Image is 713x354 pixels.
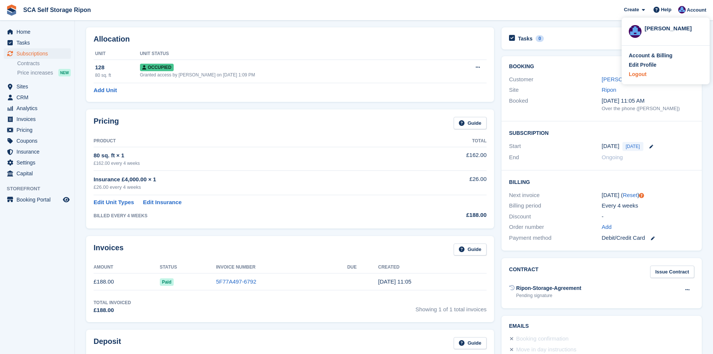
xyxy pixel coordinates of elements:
div: 80 sq. ft [95,72,140,79]
span: Settings [16,157,61,168]
a: menu [4,168,71,179]
th: Total [413,135,487,147]
div: End [509,153,601,162]
div: Next invoice [509,191,601,200]
div: Booked [509,97,601,112]
th: Unit Status [140,48,445,60]
time: 2025-08-26 00:00:00 UTC [602,142,619,151]
span: Booking Portal [16,194,61,205]
div: 0 [536,35,544,42]
span: Invoices [16,114,61,124]
span: Showing 1 of 1 total invoices [415,299,487,315]
img: stora-icon-8386f47178a22dfd0bd8f6a31ec36ba5ce8667c1dd55bd0f319d3a0aa187defe.svg [6,4,17,16]
div: Pending signature [516,292,581,299]
a: menu [4,37,71,48]
span: Subscriptions [16,48,61,59]
a: menu [4,146,71,157]
h2: Billing [509,178,694,185]
h2: Invoices [94,243,124,256]
div: Every 4 weeks [602,202,694,210]
a: menu [4,48,71,59]
div: Account & Billing [629,52,673,60]
div: Customer [509,75,601,84]
div: Payment method [509,234,601,242]
div: £188.00 [94,306,131,315]
div: Discount [509,212,601,221]
div: Billing period [509,202,601,210]
h2: Deposit [94,337,121,350]
th: Amount [94,261,160,273]
div: £188.00 [413,211,487,220]
span: Price increases [17,69,53,76]
div: Order number [509,223,601,232]
span: Analytics [16,103,61,114]
a: menu [4,136,71,146]
a: Contracts [17,60,71,67]
a: menu [4,103,71,114]
th: Created [378,261,487,273]
img: Sarah Race [678,6,686,13]
div: Start [509,142,601,151]
a: Issue Contract [650,266,694,278]
td: £26.00 [413,171,487,195]
span: Pricing [16,125,61,135]
span: Home [16,27,61,37]
div: 128 [95,63,140,72]
img: Sarah Race [629,25,642,38]
a: Edit Profile [629,61,703,69]
div: £26.00 every 4 weeks [94,184,413,191]
a: Guide [454,337,487,350]
td: £162.00 [413,147,487,170]
a: Add Unit [94,86,117,95]
a: Ripon [602,87,616,93]
div: Insurance £4,000.00 × 1 [94,175,413,184]
a: [PERSON_NAME] [602,76,648,82]
a: Add [602,223,612,232]
a: menu [4,157,71,168]
th: Product [94,135,413,147]
th: Invoice Number [216,261,347,273]
h2: Tasks [518,35,533,42]
div: Edit Profile [629,61,656,69]
div: [DATE] 11:05 AM [602,97,694,105]
span: Create [624,6,639,13]
a: Edit Unit Types [94,198,134,207]
th: Unit [94,48,140,60]
a: Reset [623,192,637,198]
div: Debit/Credit Card [602,234,694,242]
span: Sites [16,81,61,92]
a: menu [4,114,71,124]
span: [DATE] [622,142,643,151]
div: NEW [58,69,71,76]
div: [DATE] ( ) [602,191,694,200]
h2: Contract [509,266,539,278]
div: Ripon-Storage-Agreement [516,284,581,292]
div: BILLED EVERY 4 WEEKS [94,212,413,219]
a: menu [4,81,71,92]
span: CRM [16,92,61,103]
a: Preview store [62,195,71,204]
a: Guide [454,117,487,129]
div: Booking confirmation [516,335,569,344]
div: Logout [629,70,646,78]
h2: Pricing [94,117,119,129]
a: SCA Self Storage Ripon [20,4,94,16]
a: menu [4,194,71,205]
a: menu [4,92,71,103]
span: Occupied [140,64,174,71]
a: menu [4,27,71,37]
a: Price increases NEW [17,69,71,77]
div: Site [509,86,601,94]
div: 80 sq. ft × 1 [94,151,413,160]
a: Edit Insurance [143,198,182,207]
th: Status [160,261,216,273]
td: £188.00 [94,273,160,290]
th: Due [347,261,378,273]
time: 2025-08-26 10:05:01 UTC [378,278,411,285]
div: Over the phone ([PERSON_NAME]) [602,105,694,112]
a: Account & Billing [629,52,703,60]
h2: Subscription [509,129,694,136]
h2: Allocation [94,35,487,43]
span: Coupons [16,136,61,146]
a: 5F77A497-6792 [216,278,256,285]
